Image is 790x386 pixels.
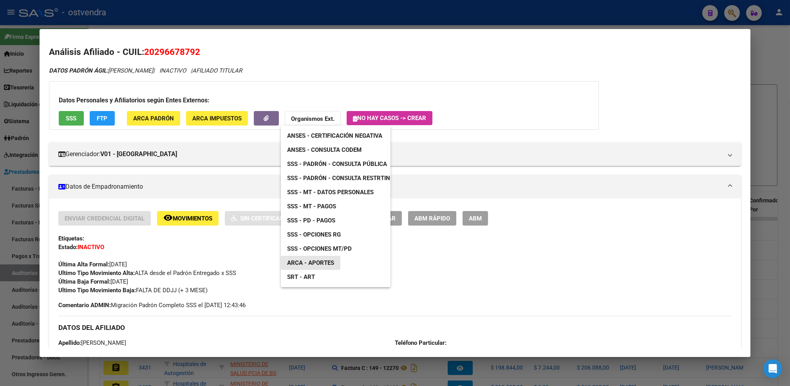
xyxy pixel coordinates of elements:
span: SRT - ART [287,273,315,280]
span: ANSES - Consulta CODEM [287,146,362,153]
a: ANSES - Consulta CODEM [281,143,368,157]
span: ARCA - Aportes [287,259,334,266]
a: SSS - PD - Pagos [281,213,342,228]
a: ANSES - Certificación Negativa [281,129,389,143]
span: SSS - MT - Pagos [287,203,336,210]
a: SSS - MT - Pagos [281,199,342,213]
span: SSS - MT - Datos Personales [287,189,374,196]
a: SSS - Padrón - Consulta Pública [281,157,393,171]
span: ANSES - Certificación Negativa [287,132,382,139]
a: SSS - Opciones MT/PD [281,242,358,256]
span: SSS - Padrón - Consulta Restrtingida [287,175,403,182]
div: Open Intercom Messenger [763,359,782,378]
a: ARCA - Aportes [281,256,340,270]
span: SSS - PD - Pagos [287,217,335,224]
a: SSS - Padrón - Consulta Restrtingida [281,171,410,185]
span: SSS - Padrón - Consulta Pública [287,160,387,168]
a: SSS - MT - Datos Personales [281,185,380,199]
span: SSS - Opciones MT/PD [287,245,352,252]
a: SSS - Opciones RG [281,228,347,242]
span: SSS - Opciones RG [287,231,341,238]
a: SRT - ART [281,270,390,284]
